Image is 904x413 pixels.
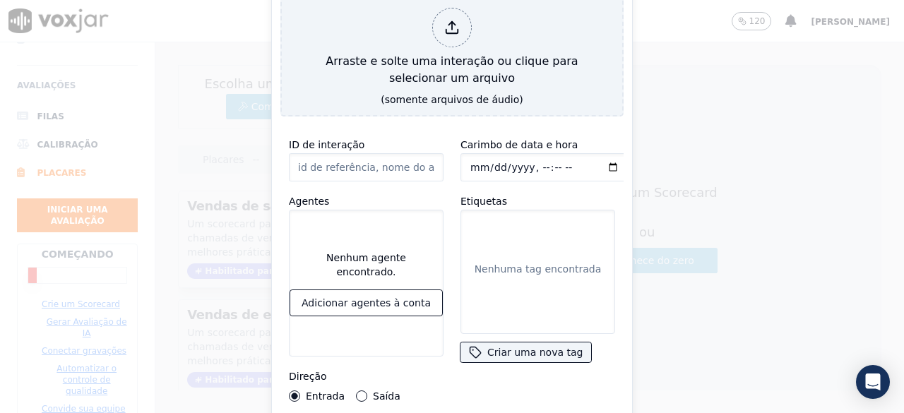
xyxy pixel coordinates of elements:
font: (somente arquivos de áudio) [381,94,523,105]
font: Etiquetas [460,196,507,207]
font: Criar uma nova tag [487,347,583,358]
button: Adicionar agentes à conta [290,290,442,316]
div: Abra o Intercom Messenger [856,365,890,399]
font: Nenhum agente encontrado. [326,252,406,277]
font: Adicionar agentes à conta [302,297,431,309]
font: Agentes [289,196,329,207]
button: Criar uma nova tag [460,342,591,362]
font: Saída [373,390,400,402]
font: Arraste e solte uma interação ou clique para selecionar um arquivo [326,54,578,85]
font: ID de interação [289,139,364,150]
font: Carimbo de data e hora [460,139,578,150]
font: Entrada [306,390,345,402]
font: Nenhuma tag encontrada [475,263,602,275]
input: id de referência, nome do arquivo, etc. [289,153,444,181]
font: Direção [289,371,327,382]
